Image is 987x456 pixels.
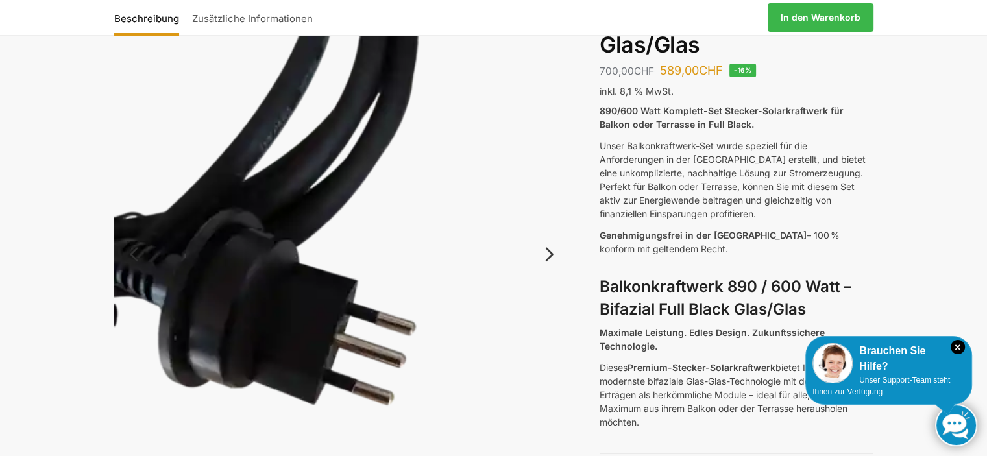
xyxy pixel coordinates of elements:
bdi: 589,00 [660,64,723,77]
span: CHF [699,64,723,77]
strong: Balkonkraftwerk 890 / 600 Watt – Bifazial Full Black Glas/Glas [600,277,851,318]
span: -16% [729,64,756,77]
strong: Premium-Stecker-Solarkraftwerk [628,362,775,373]
div: Brauchen Sie Hilfe? [812,343,965,374]
span: – 100 % konform mit geltendem Recht. [600,230,840,254]
img: Customer service [812,343,853,383]
span: Genehmigungsfrei in der [GEOGRAPHIC_DATA] [600,230,807,241]
p: Unser Balkonkraftwerk-Set wurde speziell für die Anforderungen in der [GEOGRAPHIC_DATA] erstellt,... [600,139,873,221]
span: Unser Support-Team steht Ihnen zur Verfügung [812,376,950,396]
span: CHF [634,65,654,77]
strong: 890/600 Watt Komplett-Set Stecker-Solarkraftwerk für Balkon oder Terrasse in Full Black. [600,105,844,130]
a: Zusätzliche Informationen [186,2,319,33]
strong: Maximale Leistung. Edles Design. Zukunftssichere Technologie. [600,327,825,352]
span: inkl. 8,1 % MwSt. [600,86,674,97]
bdi: 700,00 [600,65,654,77]
i: Schließen [951,340,965,354]
a: In den Warenkorb [768,3,873,32]
a: Beschreibung [114,2,186,33]
p: Dieses bietet Ihnen modernste bifaziale Glas-Glas-Technologie mit deutlich höheren Erträgen als h... [600,361,873,429]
